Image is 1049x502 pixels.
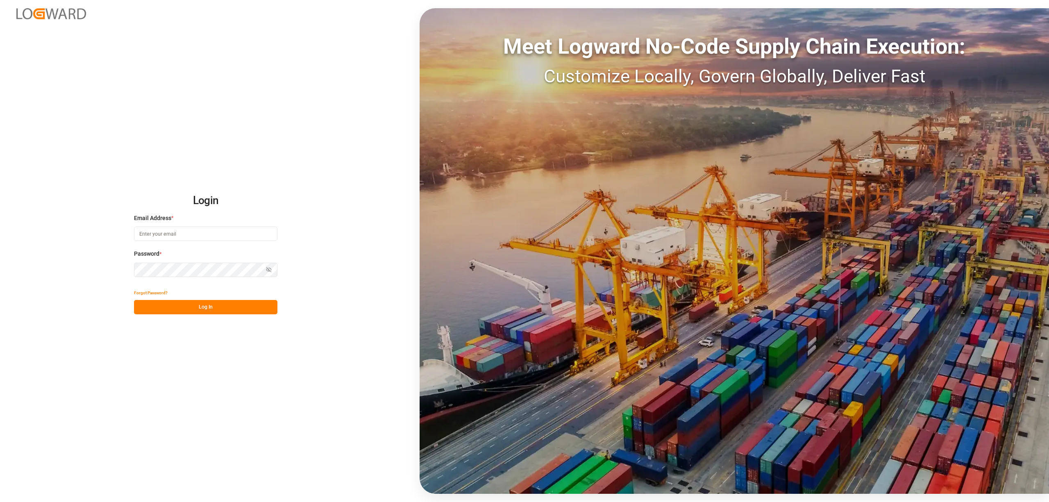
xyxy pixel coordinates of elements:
button: Log In [134,300,277,314]
span: Email Address [134,214,171,223]
div: Meet Logward No-Code Supply Chain Execution: [420,31,1049,63]
img: Logward_new_orange.png [16,8,86,19]
div: Customize Locally, Govern Globally, Deliver Fast [420,63,1049,90]
span: Password [134,250,159,258]
button: Forgot Password? [134,286,168,300]
h2: Login [134,188,277,214]
input: Enter your email [134,227,277,241]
